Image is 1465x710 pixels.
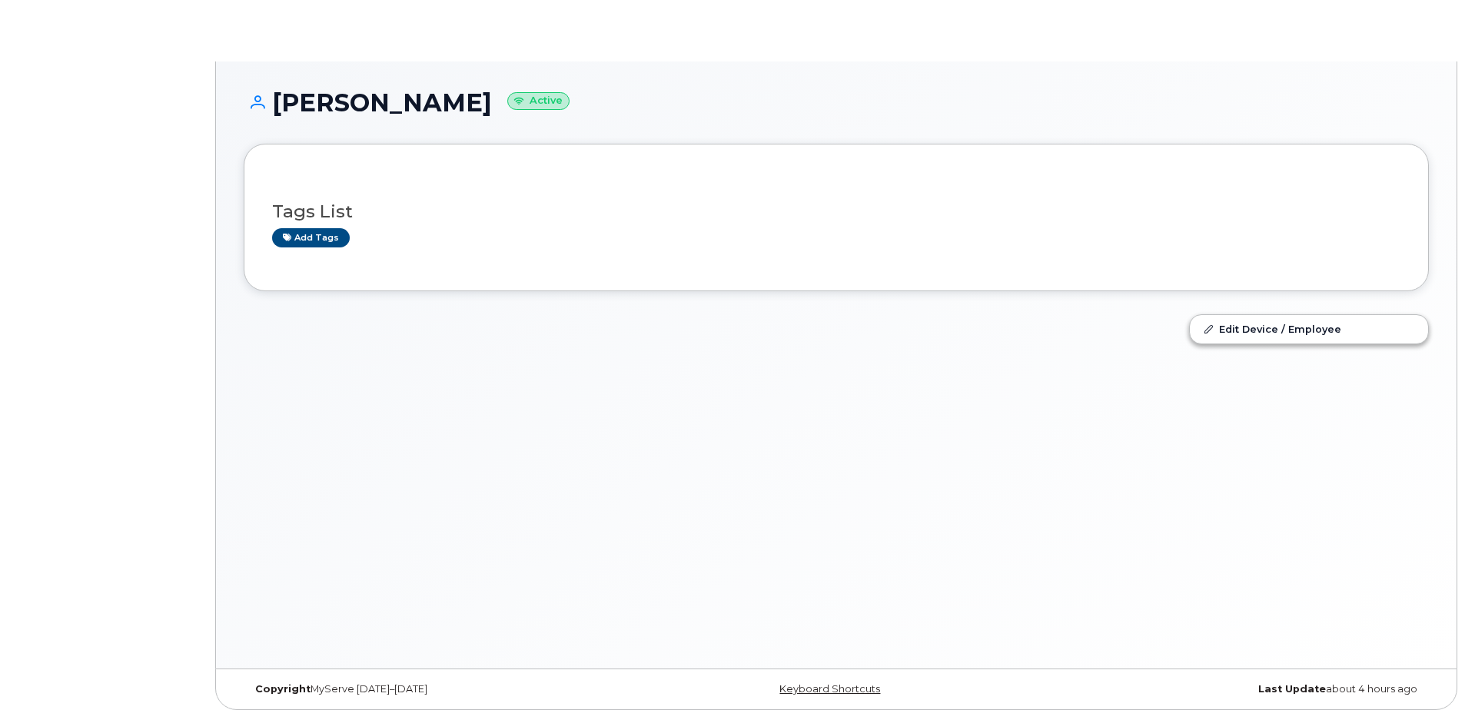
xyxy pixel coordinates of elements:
div: MyServe [DATE]–[DATE] [244,683,639,695]
h1: [PERSON_NAME] [244,89,1429,116]
strong: Last Update [1258,683,1326,695]
a: Keyboard Shortcuts [779,683,880,695]
small: Active [507,92,570,110]
a: Edit Device / Employee [1190,315,1428,343]
a: Add tags [272,228,350,247]
strong: Copyright [255,683,311,695]
h3: Tags List [272,202,1400,221]
div: about 4 hours ago [1034,683,1429,695]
